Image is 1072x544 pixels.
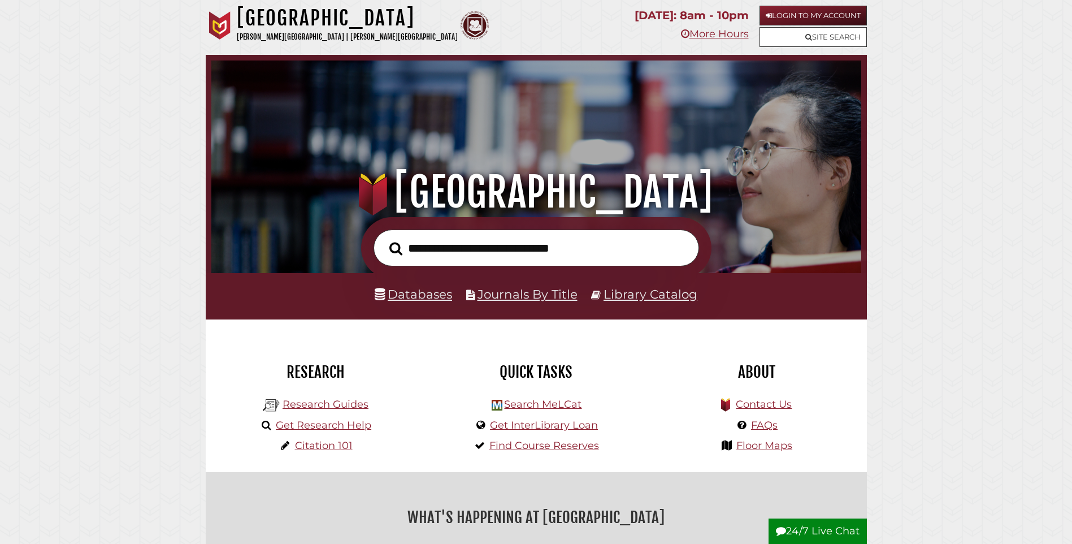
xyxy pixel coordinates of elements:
a: More Hours [681,28,749,40]
i: Search [389,241,402,256]
p: [PERSON_NAME][GEOGRAPHIC_DATA] | [PERSON_NAME][GEOGRAPHIC_DATA] [237,31,458,44]
img: Calvin Theological Seminary [461,11,489,40]
img: Hekman Library Logo [492,400,502,411]
a: Databases [375,287,452,301]
a: Login to My Account [759,6,867,25]
img: Calvin University [206,11,234,40]
a: Get Research Help [276,419,371,431]
a: Citation 101 [295,439,353,452]
a: Research Guides [283,398,368,411]
h1: [GEOGRAPHIC_DATA] [227,167,845,217]
h2: Research [214,362,418,382]
h2: About [655,362,858,382]
h2: Quick Tasks [435,362,638,382]
a: Library Catalog [604,287,697,301]
button: Search [384,239,408,259]
a: Site Search [759,27,867,47]
a: Contact Us [736,398,792,411]
p: [DATE]: 8am - 10pm [635,6,749,25]
a: FAQs [751,419,778,431]
a: Floor Maps [736,439,792,452]
h1: [GEOGRAPHIC_DATA] [237,6,458,31]
h2: What's Happening at [GEOGRAPHIC_DATA] [214,504,858,530]
a: Get InterLibrary Loan [490,419,598,431]
a: Journals By Title [478,287,578,301]
img: Hekman Library Logo [263,397,280,414]
a: Search MeLCat [504,398,581,411]
a: Find Course Reserves [489,439,599,452]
